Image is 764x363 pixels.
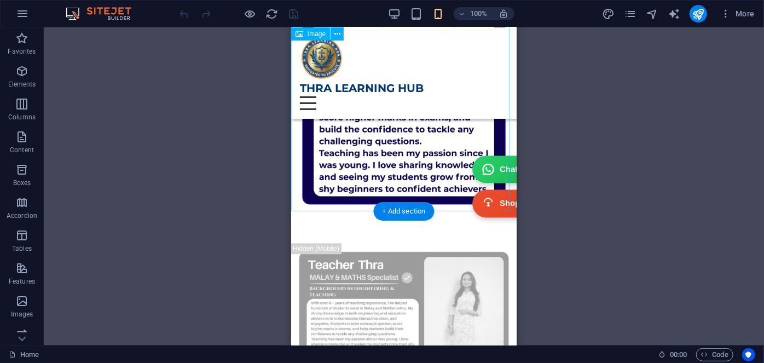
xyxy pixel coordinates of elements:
p: Elements [8,80,36,89]
button: More [716,5,759,22]
span: Image [308,31,326,37]
button: Click here to leave preview mode and continue editing [244,7,257,20]
span: Code [701,348,728,361]
p: Favorites [8,47,36,56]
i: Pages (Ctrl+Alt+S) [624,8,636,20]
i: Design (Ctrl+Alt+Y) [602,8,615,20]
button: reload [265,7,279,20]
button: navigator [646,7,659,20]
p: Tables [12,244,32,253]
p: Accordion [7,211,37,220]
button: text_generator [668,7,681,20]
img: Editor Logo [63,7,145,20]
span: 00 00 [670,348,687,361]
span: More [720,8,755,19]
i: Publish [692,8,704,20]
span: : [678,350,679,359]
p: Boxes [13,178,31,187]
p: Columns [8,113,36,122]
button: pages [624,7,637,20]
i: Navigator [646,8,658,20]
i: AI Writer [668,8,680,20]
i: On resize automatically adjust zoom level to fit chosen device. [499,9,508,19]
button: 100% [454,7,493,20]
button: publish [690,5,707,22]
p: Images [11,310,33,319]
button: Usercentrics [742,348,755,361]
h6: 100% [470,7,488,20]
div: + Add section [374,202,435,221]
button: design [602,7,615,20]
a: Click to cancel selection. Double-click to open Pages [9,348,39,361]
p: Features [9,277,35,286]
h6: Session time [658,348,687,361]
button: Code [696,348,733,361]
p: Content [10,146,34,154]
